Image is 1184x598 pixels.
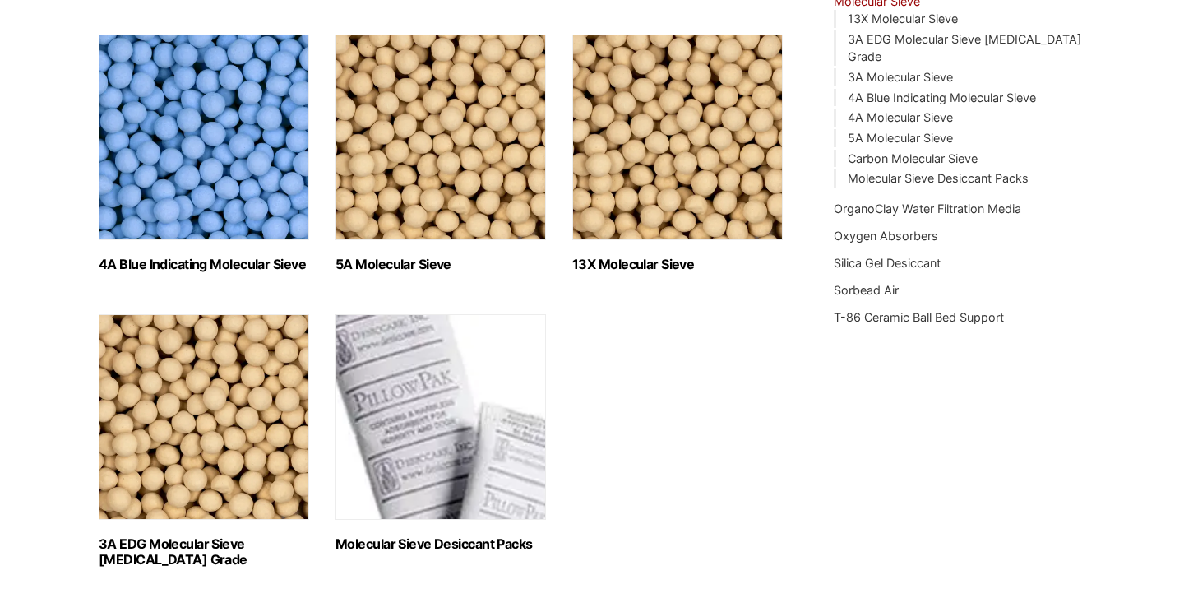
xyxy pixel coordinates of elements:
[848,131,953,145] a: 5A Molecular Sieve
[848,12,958,25] a: 13X Molecular Sieve
[99,314,309,520] img: 3A EDG Molecular Sieve Ethanol Grade
[848,90,1036,104] a: 4A Blue Indicating Molecular Sieve
[335,35,546,272] a: Visit product category 5A Molecular Sieve
[834,310,1004,324] a: T-86 Ceramic Ball Bed Support
[848,70,953,84] a: 3A Molecular Sieve
[848,32,1081,64] a: 3A EDG Molecular Sieve [MEDICAL_DATA] Grade
[572,35,783,240] img: 13X Molecular Sieve
[848,110,953,124] a: 4A Molecular Sieve
[99,257,309,272] h2: 4A Blue Indicating Molecular Sieve
[572,35,783,272] a: Visit product category 13X Molecular Sieve
[335,314,546,552] a: Visit product category Molecular Sieve Desiccant Packs
[834,202,1021,216] a: OrganoClay Water Filtration Media
[99,314,309,568] a: Visit product category 3A EDG Molecular Sieve Ethanol Grade
[572,257,783,272] h2: 13X Molecular Sieve
[99,536,309,568] h2: 3A EDG Molecular Sieve [MEDICAL_DATA] Grade
[834,256,941,270] a: Silica Gel Desiccant
[335,314,546,520] img: Molecular Sieve Desiccant Packs
[848,151,978,165] a: Carbon Molecular Sieve
[335,35,546,240] img: 5A Molecular Sieve
[335,536,546,552] h2: Molecular Sieve Desiccant Packs
[99,35,309,240] img: 4A Blue Indicating Molecular Sieve
[99,35,309,272] a: Visit product category 4A Blue Indicating Molecular Sieve
[848,171,1029,185] a: Molecular Sieve Desiccant Packs
[335,257,546,272] h2: 5A Molecular Sieve
[834,229,938,243] a: Oxygen Absorbers
[834,283,899,297] a: Sorbead Air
